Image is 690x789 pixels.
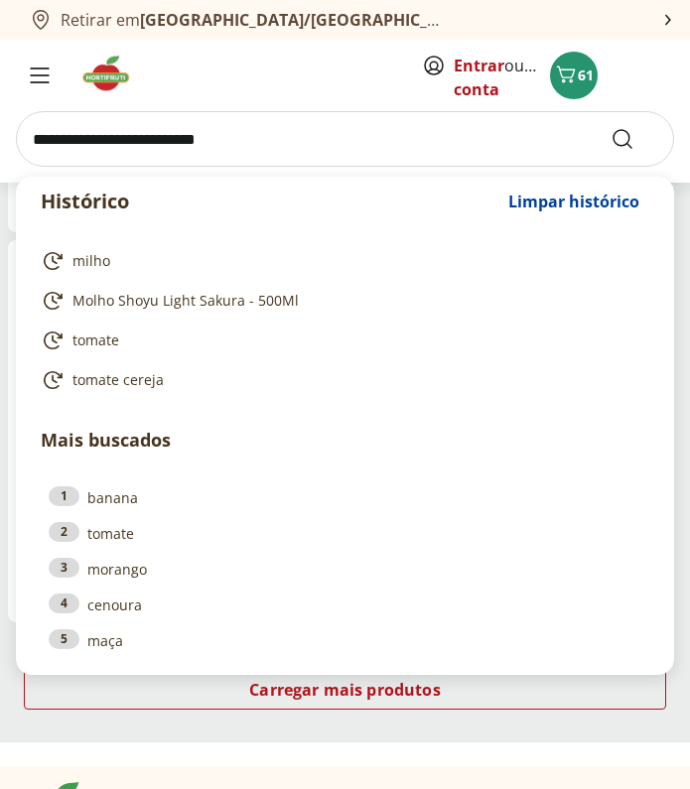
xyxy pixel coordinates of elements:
[49,593,641,615] a: 4cenoura
[72,291,299,311] span: Molho Shoyu Light Sakura - 500Ml
[454,55,504,76] a: Entrar
[550,52,598,99] button: Carrinho
[49,522,79,542] div: 2
[578,66,594,84] span: 61
[61,11,449,29] span: Retirar em
[498,178,649,225] button: Limpar histórico
[49,593,79,613] div: 4
[16,111,674,167] input: search
[49,629,79,649] div: 5
[72,330,119,350] span: tomate
[41,427,649,454] p: Mais buscados
[49,558,641,580] a: 3morango
[454,54,542,101] span: ou
[49,629,641,651] a: 5maça
[41,329,641,352] a: tomate
[49,558,79,578] div: 3
[49,486,641,508] a: 1banana
[611,127,658,151] button: Submit Search
[16,52,64,99] button: Menu
[49,486,79,506] div: 1
[41,249,641,273] a: milho
[508,194,639,209] span: Limpar histórico
[72,370,164,390] span: tomate cereja
[41,188,498,215] p: Histórico
[79,54,146,93] img: Hortifruti
[41,289,641,313] a: Molho Shoyu Light Sakura - 500Ml
[72,251,110,271] span: milho
[41,368,641,392] a: tomate cereja
[24,670,666,718] a: Carregar mais produtos
[249,682,441,698] span: Carregar mais produtos
[49,522,641,544] a: 2tomate
[140,9,475,31] b: [GEOGRAPHIC_DATA]/[GEOGRAPHIC_DATA]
